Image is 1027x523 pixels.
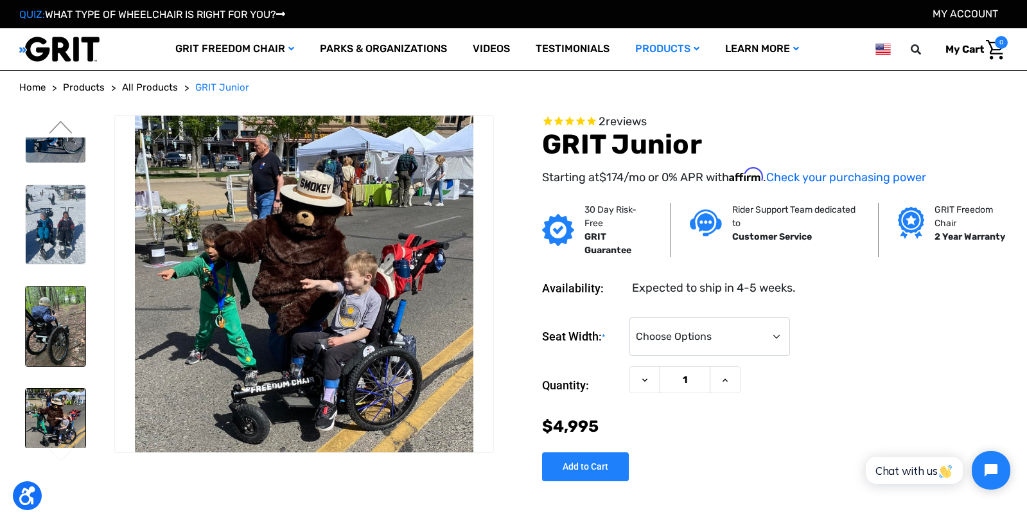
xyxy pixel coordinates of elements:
a: Home [19,80,46,95]
span: GRIT Junior [195,82,249,93]
a: Products [622,28,712,70]
span: 0 [995,36,1008,49]
img: us.png [875,41,891,57]
span: reviews [606,114,647,129]
img: GRIT Junior [26,185,85,265]
span: Rated 5.0 out of 5 stars 2 reviews [542,115,1008,129]
p: GRIT Freedom Chair [935,203,1012,230]
a: Videos [460,28,523,70]
img: GRIT Junior [26,287,85,366]
a: QUIZ:WHAT TYPE OF WHEELCHAIR IS RIGHT FOR YOU? [19,8,285,21]
span: All Products [122,82,178,93]
dd: Expected to ship in 4-5 weeks. [632,279,796,297]
a: Check your purchasing power - Learn more about Affirm Financing (opens in modal) [766,170,926,184]
a: GRIT Freedom Chair [162,28,307,70]
dt: Availability: [542,279,623,297]
strong: GRIT Guarantee [584,231,631,256]
a: Testimonials [523,28,622,70]
img: GRIT Junior [115,116,493,452]
a: GRIT Junior [195,80,249,95]
span: Products [63,82,105,93]
a: Products [63,80,105,95]
input: Add to Cart [542,452,629,481]
input: Search [917,36,936,63]
a: Account [933,8,998,20]
span: My Cart [945,43,984,55]
img: Cart [986,40,1005,60]
span: Affirm [729,168,763,182]
img: GRIT Junior [26,389,85,448]
nav: Breadcrumb [19,80,1008,95]
img: Grit freedom [898,207,924,239]
img: GRIT Guarantee [542,214,574,246]
a: Parks & Organizations [307,28,460,70]
img: GRIT All-Terrain Wheelchair and Mobility Equipment [19,36,100,62]
strong: 2 Year Warranty [935,231,1005,242]
span: 2 reviews [599,114,647,129]
button: Go to slide 1 of 3 [48,449,75,465]
img: Customer service [690,209,722,236]
label: Quantity: [542,366,623,405]
span: $174 [599,170,624,184]
button: Go to slide 2 of 3 [48,121,75,136]
p: Starting at /mo or 0% APR with . [542,168,1008,186]
a: Learn More [712,28,812,70]
a: Cart with 0 items [936,36,1008,63]
a: All Products [122,80,178,95]
h1: GRIT Junior [542,129,1008,161]
label: Seat Width: [542,317,623,357]
p: Rider Support Team dedicated to [732,203,859,230]
strong: Customer Service [732,231,812,242]
p: 30 Day Risk-Free [584,203,651,230]
iframe: Tidio Chat [852,440,1021,501]
span: Home [19,82,46,93]
span: QUIZ: [19,8,45,21]
span: $4,995 [542,417,599,436]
